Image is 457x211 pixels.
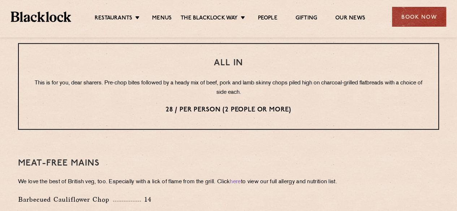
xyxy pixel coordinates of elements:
p: We love the best of British veg, too. Especially with a lick of flame from the grill. Click to vi... [18,177,439,187]
a: Menus [152,15,172,23]
a: Our News [335,15,365,23]
a: Gifting [296,15,317,23]
p: This is for you, dear sharers. Pre-chop bites followed by a heady mix of beef, pork and lamb skin... [33,79,424,97]
a: here [230,179,241,185]
div: Book Now [392,7,446,27]
a: Restaurants [95,15,132,23]
p: 14 [141,195,151,204]
a: People [258,15,277,23]
p: Barbecued Cauliflower Chop [18,194,113,205]
img: BL_Textured_Logo-footer-cropped.svg [11,12,71,22]
h3: Meat-Free mains [18,159,439,168]
p: 28 / per person (2 people or more) [33,105,424,115]
h3: All In [33,58,424,68]
a: The Blacklock Way [181,15,238,23]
